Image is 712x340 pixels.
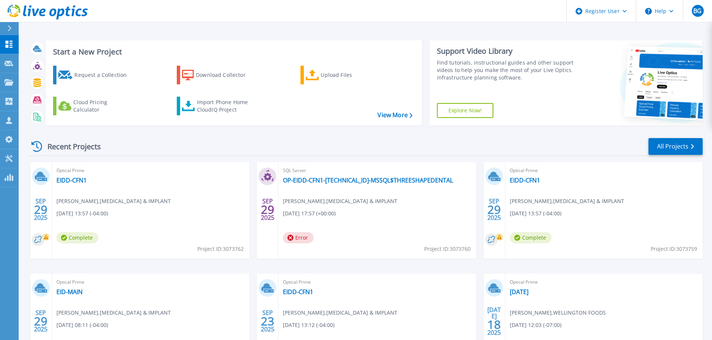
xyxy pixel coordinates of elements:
span: [PERSON_NAME] , [MEDICAL_DATA] & IMPLANT [283,197,397,205]
div: Support Video Library [437,46,576,56]
a: Cloud Pricing Calculator [53,97,136,115]
a: Download Collector [177,66,260,84]
a: Explore Now! [437,103,494,118]
span: Error [283,232,314,243]
a: EIDD-CFN1 [510,177,540,184]
span: [DATE] 13:12 (-04:00) [283,321,335,329]
div: SEP 2025 [34,196,48,223]
div: Upload Files [321,68,380,82]
span: 29 [261,206,274,213]
h3: Start a New Project [53,48,412,56]
span: SQL Server [283,166,471,175]
span: Optical Prime [283,278,471,286]
div: Import Phone Home CloudIQ Project [197,99,255,113]
div: SEP 2025 [261,196,275,223]
div: Request a Collection [74,68,134,82]
span: Optical Prime [510,278,698,286]
span: Optical Prime [56,166,245,175]
span: [PERSON_NAME] , WELLINGTON FOODS [510,309,606,317]
div: Recent Projects [29,137,111,156]
span: [PERSON_NAME] , [MEDICAL_DATA] & IMPLANT [510,197,624,205]
div: Find tutorials, instructional guides and other support videos to help you make the most of your L... [437,59,576,81]
span: [DATE] 13:57 (-04:00) [510,209,561,218]
span: 29 [34,206,47,213]
a: EIDD-CFN1 [283,288,313,296]
span: Complete [56,232,98,243]
span: 29 [487,206,501,213]
div: Download Collector [196,68,256,82]
a: [DATE] [510,288,528,296]
span: BG [693,8,702,14]
span: Complete [510,232,552,243]
div: [DATE] 2025 [487,308,501,335]
div: SEP 2025 [487,196,501,223]
span: [PERSON_NAME] , [MEDICAL_DATA] & IMPLANT [56,309,171,317]
span: Project ID: 3073759 [651,245,697,253]
a: View More [377,112,412,119]
span: Project ID: 3073762 [197,245,244,253]
span: [PERSON_NAME] , [MEDICAL_DATA] & IMPLANT [283,309,397,317]
div: Cloud Pricing Calculator [73,99,133,113]
span: Optical Prime [56,278,245,286]
span: 18 [487,321,501,328]
span: [DATE] 12:03 (-07:00) [510,321,561,329]
a: All Projects [648,138,703,155]
span: [PERSON_NAME] , [MEDICAL_DATA] & IMPLANT [56,197,171,205]
a: OP-EIDD-CFN1-[TECHNICAL_ID]-MSSQL$THREESHAPEDENTAL [283,177,453,184]
a: Request a Collection [53,66,136,84]
span: 29 [34,318,47,324]
span: [DATE] 17:57 (+00:00) [283,209,336,218]
div: SEP 2025 [34,308,48,335]
span: [DATE] 13:57 (-04:00) [56,209,108,218]
span: Optical Prime [510,166,698,175]
span: [DATE] 08:11 (-04:00) [56,321,108,329]
a: EIDD-CFN1 [56,177,87,184]
a: EID-MAIN [56,288,83,296]
div: SEP 2025 [261,308,275,335]
a: Upload Files [300,66,384,84]
span: 23 [261,318,274,324]
span: Project ID: 3073760 [424,245,471,253]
